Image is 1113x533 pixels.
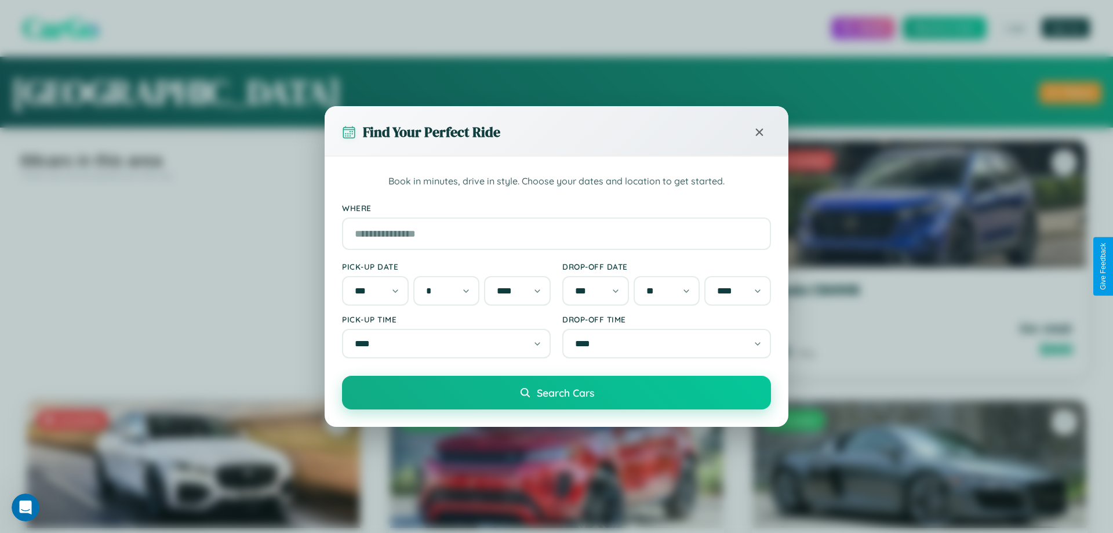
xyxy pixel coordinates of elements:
[342,174,771,189] p: Book in minutes, drive in style. Choose your dates and location to get started.
[342,376,771,409] button: Search Cars
[562,314,771,324] label: Drop-off Time
[562,262,771,271] label: Drop-off Date
[342,314,551,324] label: Pick-up Time
[342,203,771,213] label: Where
[342,262,551,271] label: Pick-up Date
[363,122,500,142] h3: Find Your Perfect Ride
[537,386,594,399] span: Search Cars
